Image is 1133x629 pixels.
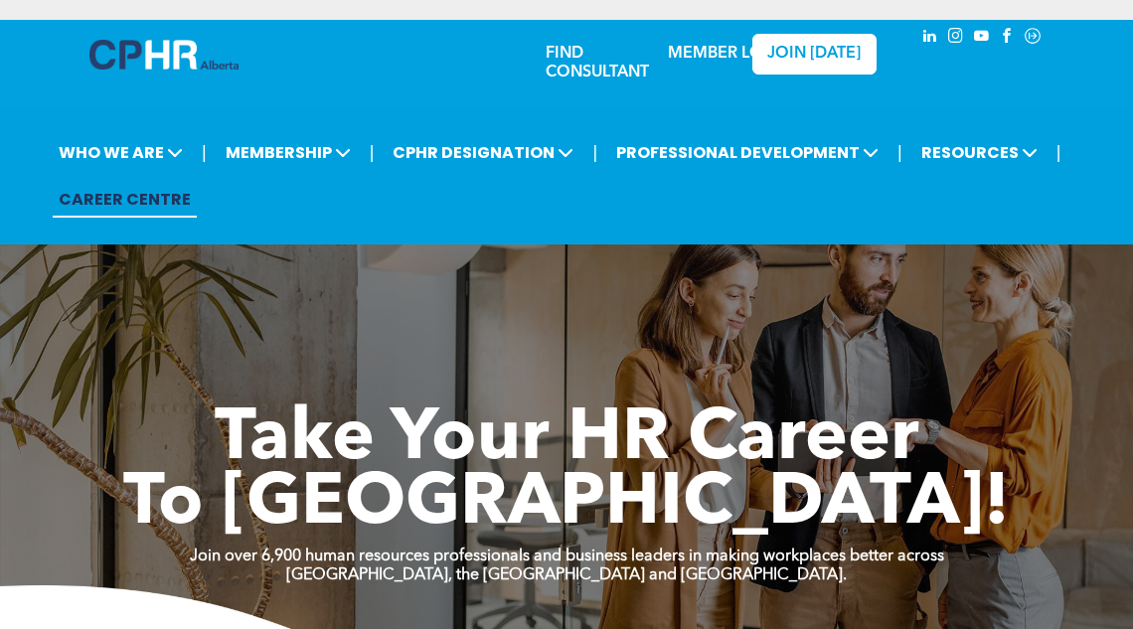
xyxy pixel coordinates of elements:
[1056,132,1061,173] li: |
[89,40,239,70] img: A blue and white logo for cp alberta
[53,181,197,218] a: CAREER CENTRE
[220,134,357,171] span: MEMBERSHIP
[752,34,877,75] a: JOIN [DATE]
[918,25,940,52] a: linkedin
[1022,25,1044,52] a: Social network
[970,25,992,52] a: youtube
[215,404,919,476] span: Take Your HR Career
[123,469,1010,541] span: To [GEOGRAPHIC_DATA]!
[767,45,861,64] span: JOIN [DATE]
[944,25,966,52] a: instagram
[53,134,189,171] span: WHO WE ARE
[202,132,207,173] li: |
[190,549,944,564] strong: Join over 6,900 human resources professionals and business leaders in making workplaces better ac...
[387,134,579,171] span: CPHR DESIGNATION
[546,46,649,80] a: FIND CONSULTANT
[286,567,847,583] strong: [GEOGRAPHIC_DATA], the [GEOGRAPHIC_DATA] and [GEOGRAPHIC_DATA].
[897,132,902,173] li: |
[996,25,1018,52] a: facebook
[915,134,1044,171] span: RESOURCES
[610,134,885,171] span: PROFESSIONAL DEVELOPMENT
[668,46,792,62] a: MEMBER LOGIN
[592,132,597,173] li: |
[370,132,375,173] li: |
